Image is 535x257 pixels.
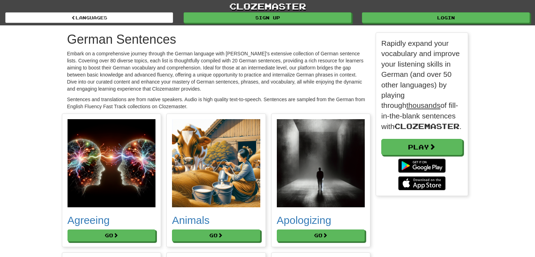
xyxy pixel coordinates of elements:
img: 9d6dd33a-52fb-42ae-a2df-014076b28ec0.small.png [68,119,156,208]
span: Clozemaster [394,122,459,130]
a: Agreeing Go [68,119,156,242]
p: Rapidly expand your vocabulary and improve your listening skills in German (and over 50 other lan... [381,38,463,132]
img: 290f824c-1a05-4c49-8d18-d708bdc95b3d.small.png [277,119,365,208]
a: Languages [5,12,173,23]
a: Login [362,12,530,23]
img: 039b9d8e-9c72-4dec-9b0e-b3e6d5bf9c9e.small.png [172,119,260,208]
h2: Apologizing [277,214,365,226]
button: Go [172,230,260,241]
button: Go [277,230,365,241]
h2: Animals [172,214,260,226]
a: Sign up [184,12,351,23]
p: Sentences and translations are from native speakers. Audio is high quality text-to-speech. Senten... [67,96,365,110]
img: Get it on Google Play [395,155,449,176]
p: Embark on a comprehensive journey through the German language with [PERSON_NAME]'s extensive coll... [67,50,365,92]
u: thousands [406,101,440,109]
h1: German Sentences [67,32,365,47]
a: Play [381,139,463,155]
img: Download_on_the_App_Store_Badge_US-UK_135x40-25178aeef6eb6b83b96f5f2d004eda3bffbb37122de64afbaef7... [398,176,446,190]
h2: Agreeing [68,214,156,226]
a: Animals Go [172,119,260,242]
a: Apologizing Go [277,119,365,242]
button: Go [68,230,156,241]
